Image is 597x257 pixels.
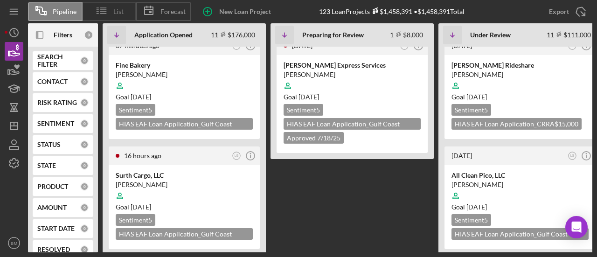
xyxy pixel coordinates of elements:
div: Sentiment 5 [451,214,491,226]
div: 0 [80,119,89,128]
div: 0 [80,182,89,191]
div: Surth Cargo, LLC [116,171,253,180]
text: BM [11,241,17,246]
div: 123 Loan Projects • $1,458,391 Total [319,7,465,15]
div: HIAS EAF Loan Application_CRRA $15,000 [451,118,582,130]
button: LG [230,150,243,162]
button: LG [566,150,579,162]
a: [DATE]LGAll Clean Pico, LLC[PERSON_NAME]Goal [DATE]Sentiment5HIAS EAF Loan Application_Gulf Coast... [443,145,597,250]
div: [PERSON_NAME] [116,70,253,79]
time: 10/17/2025 [131,93,151,101]
span: Goal [284,93,319,101]
button: New Loan Project [196,2,280,21]
b: SENTIMENT [37,120,74,127]
span: Goal [451,93,487,101]
b: START DATE [37,225,75,232]
div: HIAS EAF Loan Application_Gulf Coast JFCS $8,000 [284,118,421,130]
a: 16 hours agoLGSurth Cargo, LLC[PERSON_NAME]Goal [DATE]Sentiment5HIAS EAF Loan Application_Gulf Co... [107,145,261,250]
div: Sentiment 5 [116,104,155,116]
time: 07/21/2025 [298,93,319,101]
div: 11 $111,000 [547,31,591,39]
span: List [113,8,124,15]
a: [DATE]BM[PERSON_NAME] Express Services[PERSON_NAME]Goal [DATE]Sentiment5HIAS EAF Loan Application... [275,35,429,154]
time: 2025-07-12 17:04 [292,42,312,49]
time: 2025-08-14 17:53 [451,152,472,160]
div: 1 $8,000 [390,31,423,39]
div: [PERSON_NAME] [284,70,421,79]
div: 0 [80,98,89,107]
time: 2025-08-18 14:25 [116,42,160,49]
b: CONTACT [37,78,68,85]
div: 0 [80,224,89,233]
a: 37 minutes agoSRFine Bakery[PERSON_NAME]Goal [DATE]Sentiment5HIAS EAF Loan Application_Gulf Coast... [107,35,261,140]
b: SEARCH FILTER [37,53,80,68]
div: 0 [84,30,93,40]
div: [PERSON_NAME] Express Services [284,61,421,70]
text: SR [235,44,239,47]
text: LG [570,154,575,157]
div: Fine Bakery [116,61,253,70]
b: PRODUCT [37,183,68,190]
div: 0 [80,56,89,65]
div: [PERSON_NAME] Rideshare [451,61,589,70]
div: Sentiment 5 [116,214,155,226]
text: BM [402,44,407,47]
b: Filters [54,31,72,39]
div: 0 [80,77,89,86]
div: Sentiment 5 [284,104,323,116]
b: STATE [37,162,56,169]
div: Open Intercom Messenger [565,216,588,238]
b: Application Opened [134,31,193,39]
a: [DATE]NN[PERSON_NAME] Rideshare[PERSON_NAME]Goal [DATE]Sentiment5HIAS EAF Loan Application_CRRA$1... [443,35,597,140]
b: STATUS [37,141,61,148]
div: 11 $176,000 [211,31,255,39]
div: [PERSON_NAME] [451,70,589,79]
div: HIAS EAF Loan Application_Gulf Coast JFCS $500 [116,118,253,130]
time: 2025-08-15 19:39 [451,42,472,49]
time: 2025-08-17 23:05 [124,152,161,160]
time: 10/14/2025 [466,93,487,101]
button: BM [5,234,23,252]
span: Goal [116,203,151,211]
text: NN [570,44,575,47]
div: Approved 7/18/25 [284,132,344,144]
div: $1,458,391 [370,7,412,15]
div: HIAS EAF Loan Application_Gulf Coast JFCS $10,000 [451,228,589,240]
div: 0 [80,140,89,149]
div: HIAS EAF Loan Application_Gulf Coast JFCS $20,000 [116,228,253,240]
span: Pipeline [53,8,76,15]
div: New Loan Project [219,2,271,21]
div: 0 [80,245,89,254]
b: Under Review [470,31,511,39]
div: [PERSON_NAME] [116,180,253,189]
div: All Clean Pico, LLC [451,171,589,180]
div: Export [549,2,569,21]
b: Preparing for Review [302,31,364,39]
time: 10/10/2025 [131,203,151,211]
button: Export [540,2,592,21]
span: Goal [451,203,487,211]
div: 0 [80,203,89,212]
div: 0 [80,161,89,170]
b: RISK RATING [37,99,77,106]
div: [PERSON_NAME] [451,180,589,189]
text: LG [235,154,239,157]
time: 09/25/2025 [466,203,487,211]
div: Sentiment 5 [451,104,491,116]
span: Forecast [160,8,186,15]
b: RESOLVED [37,246,70,253]
span: Goal [116,93,151,101]
b: AMOUNT [37,204,67,211]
